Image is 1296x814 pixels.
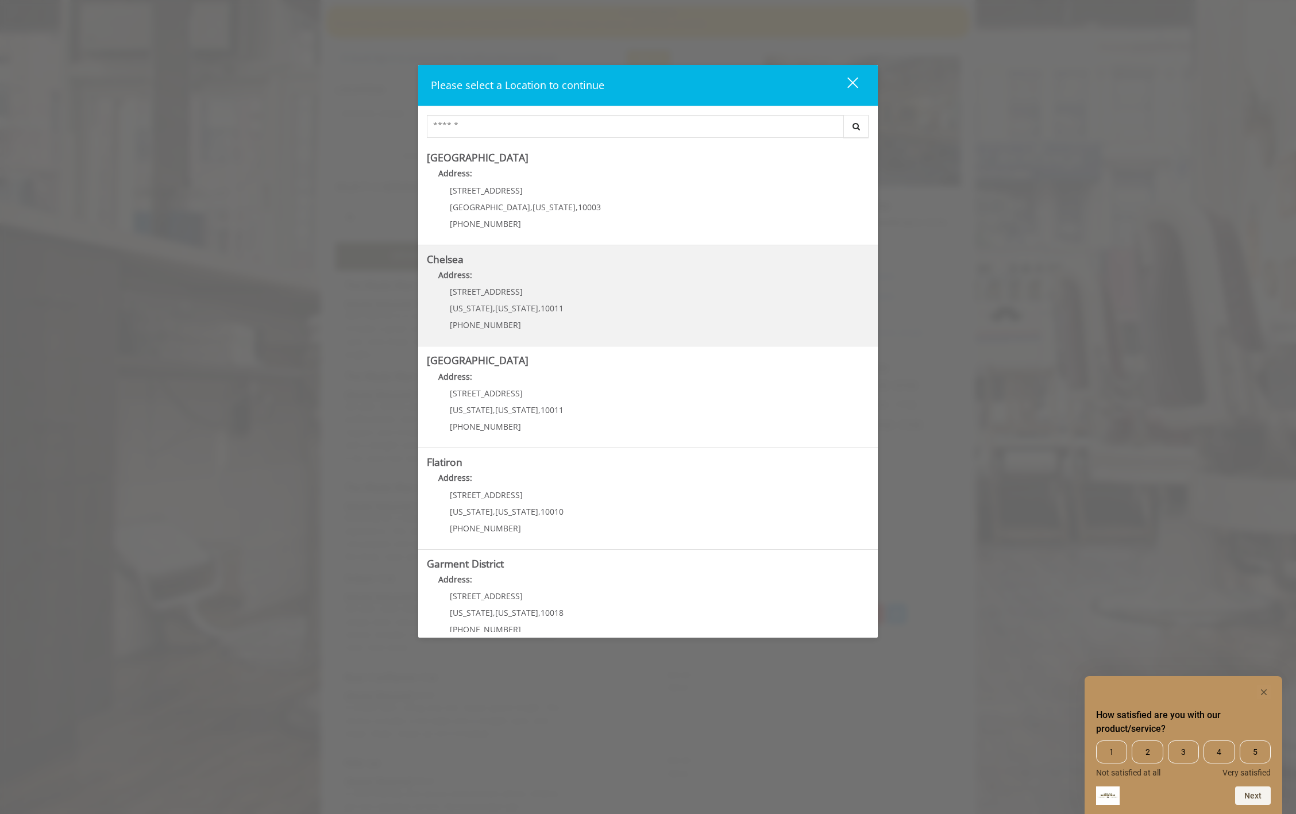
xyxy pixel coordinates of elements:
[1240,740,1271,763] span: 5
[450,185,523,196] span: [STREET_ADDRESS]
[438,574,472,585] b: Address:
[1235,786,1271,805] button: Next question
[1132,740,1163,763] span: 2
[450,218,521,229] span: [PHONE_NUMBER]
[1204,740,1235,763] span: 4
[450,506,493,517] span: [US_STATE]
[427,115,844,138] input: Search Center
[1222,768,1271,777] span: Very satisfied
[450,303,493,314] span: [US_STATE]
[541,607,564,618] span: 10018
[493,303,495,314] span: ,
[533,202,576,213] span: [US_STATE]
[450,319,521,330] span: [PHONE_NUMBER]
[538,404,541,415] span: ,
[1096,740,1271,777] div: How satisfied are you with our product/service? Select an option from 1 to 5, with 1 being Not sa...
[826,74,865,97] button: close dialog
[450,421,521,432] span: [PHONE_NUMBER]
[427,151,529,164] b: [GEOGRAPHIC_DATA]
[427,455,462,469] b: Flatiron
[495,303,538,314] span: [US_STATE]
[1096,768,1160,777] span: Not satisfied at all
[450,404,493,415] span: [US_STATE]
[431,78,604,92] span: Please select a Location to continue
[495,404,538,415] span: [US_STATE]
[427,557,504,570] b: Garment District
[450,591,523,601] span: [STREET_ADDRESS]
[538,506,541,517] span: ,
[1257,685,1271,699] button: Hide survey
[578,202,601,213] span: 10003
[450,624,521,635] span: [PHONE_NUMBER]
[438,472,472,483] b: Address:
[493,404,495,415] span: ,
[538,303,541,314] span: ,
[576,202,578,213] span: ,
[493,607,495,618] span: ,
[493,506,495,517] span: ,
[495,506,538,517] span: [US_STATE]
[538,607,541,618] span: ,
[541,506,564,517] span: 10010
[427,353,529,367] b: [GEOGRAPHIC_DATA]
[1168,740,1199,763] span: 3
[495,607,538,618] span: [US_STATE]
[438,371,472,382] b: Address:
[450,489,523,500] span: [STREET_ADDRESS]
[427,252,464,266] b: Chelsea
[450,286,523,297] span: [STREET_ADDRESS]
[530,202,533,213] span: ,
[438,269,472,280] b: Address:
[450,607,493,618] span: [US_STATE]
[834,76,857,94] div: close dialog
[450,388,523,399] span: [STREET_ADDRESS]
[1096,708,1271,736] h2: How satisfied are you with our product/service? Select an option from 1 to 5, with 1 being Not sa...
[850,122,863,130] i: Search button
[438,168,472,179] b: Address:
[1096,740,1127,763] span: 1
[450,202,530,213] span: [GEOGRAPHIC_DATA]
[541,404,564,415] span: 10011
[450,523,521,534] span: [PHONE_NUMBER]
[427,115,869,144] div: Center Select
[541,303,564,314] span: 10011
[1096,685,1271,805] div: How satisfied are you with our product/service? Select an option from 1 to 5, with 1 being Not sa...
